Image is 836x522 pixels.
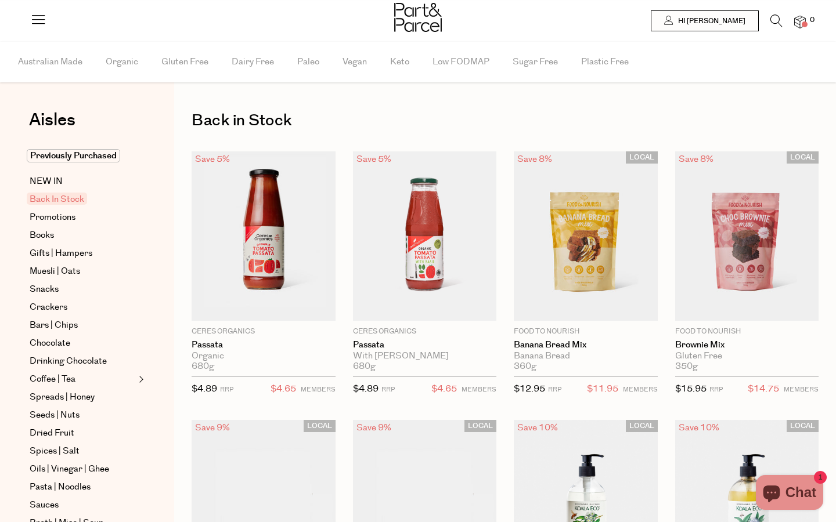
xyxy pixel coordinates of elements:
[30,462,109,476] span: Oils | Vinegar | Ghee
[30,372,135,386] a: Coffee | Tea
[675,351,819,361] div: Gluten Free
[353,151,395,167] div: Save 5%
[581,42,629,82] span: Plastic Free
[30,246,135,260] a: Gifts | Hampers
[297,42,319,82] span: Paleo
[30,175,135,188] a: NEW IN
[514,351,658,361] div: Banana Bread
[30,175,63,188] span: NEW IN
[675,16,745,26] span: Hi [PERSON_NAME]
[675,151,717,167] div: Save 8%
[30,282,135,296] a: Snacks
[30,408,80,422] span: Seeds | Nuts
[787,420,819,432] span: LOCAL
[30,318,135,332] a: Bars | Chips
[787,151,819,164] span: LOCAL
[192,151,336,321] img: Passata
[30,149,135,163] a: Previously Purchased
[513,42,558,82] span: Sugar Free
[30,318,78,332] span: Bars | Chips
[353,151,497,321] img: Passata
[27,149,120,162] span: Previously Purchased
[30,480,91,494] span: Pasta | Noodles
[514,340,658,350] a: Banana Bread Mix
[136,372,144,386] button: Expand/Collapse Coffee | Tea
[29,111,75,140] a: Aisles
[514,420,561,436] div: Save 10%
[353,361,376,372] span: 680g
[514,383,545,395] span: $12.95
[192,151,233,167] div: Save 5%
[30,336,70,350] span: Chocolate
[30,246,92,260] span: Gifts | Hampers
[30,444,80,458] span: Spices | Salt
[623,385,658,394] small: MEMBERS
[462,385,496,394] small: MEMBERS
[192,327,336,337] p: Ceres Organics
[29,107,75,133] span: Aisles
[192,361,214,372] span: 680g
[192,107,819,134] h1: Back in Stock
[353,327,497,337] p: Ceres Organics
[464,420,496,432] span: LOCAL
[30,498,59,512] span: Sauces
[675,327,819,337] p: Food to Nourish
[30,426,74,440] span: Dried Fruit
[514,327,658,337] p: Food to Nourish
[675,383,707,395] span: $15.95
[30,480,135,494] a: Pasta | Noodles
[390,42,409,82] span: Keto
[514,361,536,372] span: 360g
[394,3,442,32] img: Part&Parcel
[18,42,82,82] span: Australian Made
[232,42,274,82] span: Dairy Free
[514,151,556,167] div: Save 8%
[30,354,135,368] a: Drinking Chocolate
[30,264,135,278] a: Muesli | Oats
[192,340,336,350] a: Passata
[353,383,379,395] span: $4.89
[301,385,336,394] small: MEMBERS
[381,385,395,394] small: RRP
[30,336,135,350] a: Chocolate
[514,151,658,321] img: Banana Bread Mix
[709,385,723,394] small: RRP
[30,300,67,314] span: Crackers
[343,42,367,82] span: Vegan
[30,300,135,314] a: Crackers
[27,193,87,205] span: Back In Stock
[304,420,336,432] span: LOCAL
[30,498,135,512] a: Sauces
[353,420,395,436] div: Save 9%
[192,351,336,361] div: Organic
[353,340,497,350] a: Passata
[587,382,618,397] span: $11.95
[675,151,819,321] img: Brownie Mix
[30,408,135,422] a: Seeds | Nuts
[30,282,59,296] span: Snacks
[548,385,561,394] small: RRP
[626,151,658,164] span: LOCAL
[626,420,658,432] span: LOCAL
[161,42,208,82] span: Gluten Free
[30,444,135,458] a: Spices | Salt
[30,426,135,440] a: Dried Fruit
[30,372,75,386] span: Coffee | Tea
[748,382,779,397] span: $14.75
[271,382,296,397] span: $4.65
[106,42,138,82] span: Organic
[30,229,54,242] span: Books
[433,42,489,82] span: Low FODMAP
[675,361,698,372] span: 350g
[30,390,95,404] span: Spreads | Honey
[30,211,135,224] a: Promotions
[30,229,135,242] a: Books
[30,354,107,368] span: Drinking Chocolate
[30,264,80,278] span: Muesli | Oats
[220,385,233,394] small: RRP
[675,340,819,350] a: Brownie Mix
[794,16,806,28] a: 0
[807,15,817,26] span: 0
[353,351,497,361] div: With [PERSON_NAME]
[30,390,135,404] a: Spreads | Honey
